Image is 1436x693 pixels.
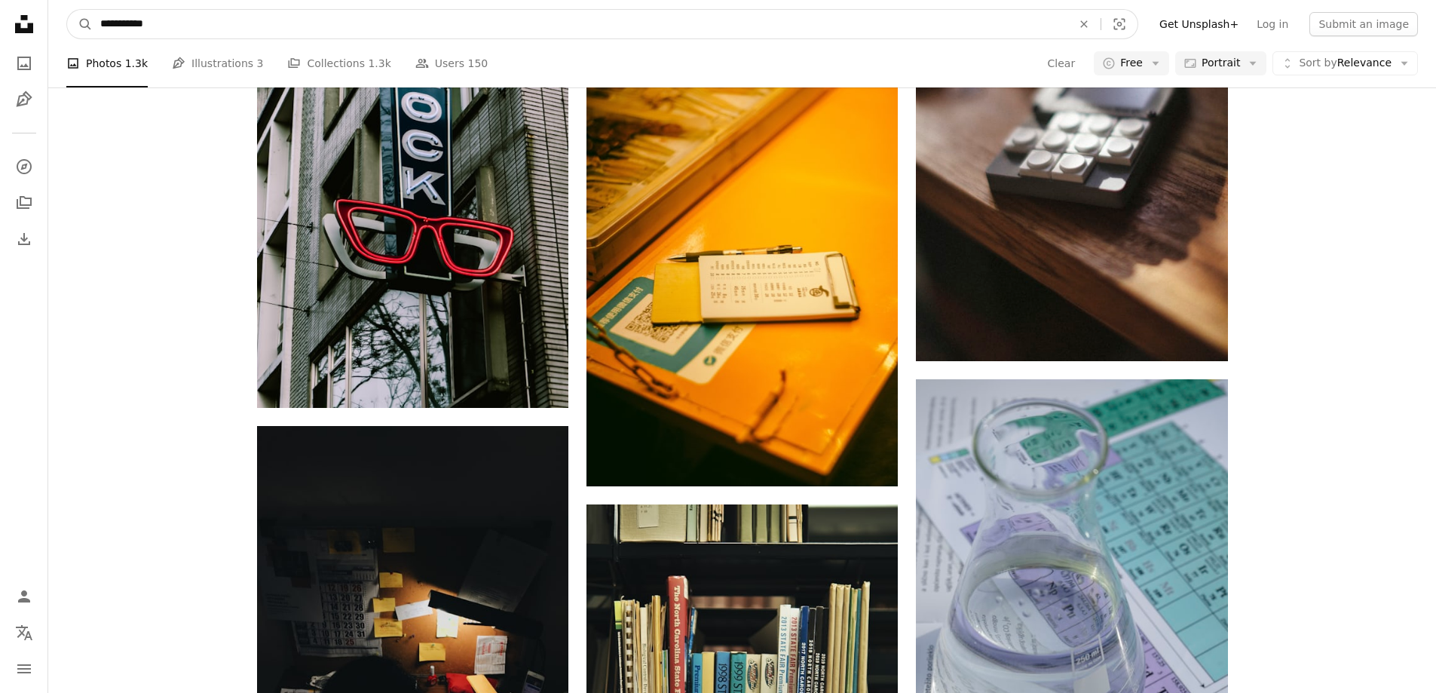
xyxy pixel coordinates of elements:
button: Free [1094,51,1169,75]
a: Collections [9,188,39,218]
button: Menu [9,654,39,684]
a: Users 150 [415,39,488,87]
button: Language [9,618,39,648]
a: Log in / Sign up [9,581,39,612]
a: A unique phone sits on a wooden surface. [916,120,1227,133]
span: Sort by [1299,57,1336,69]
a: a person sitting at a desk in front of a lamp [257,627,568,641]
a: Home — Unsplash [9,9,39,42]
a: Explore [9,152,39,182]
img: a close up of a keyboard on a table [586,19,898,486]
a: clear glass pitcher on white paper [916,606,1227,619]
button: Search Unsplash [67,10,93,38]
button: Clear [1047,51,1076,75]
form: Find visuals sitewide [66,9,1138,39]
a: Photos [9,48,39,78]
button: Sort byRelevance [1272,51,1418,75]
button: Submit an image [1309,12,1418,36]
a: Illustrations [9,84,39,115]
span: 1.3k [368,55,390,72]
a: a close up of a keyboard on a table [586,245,898,259]
button: Visual search [1101,10,1137,38]
a: Get Unsplash+ [1150,12,1248,36]
span: Portrait [1202,56,1240,71]
a: Illustrations 3 [172,39,263,87]
a: Collections 1.3k [287,39,390,87]
a: black and white UNK sign [257,167,568,181]
span: Free [1120,56,1143,71]
a: Download History [9,224,39,254]
button: Portrait [1175,51,1266,75]
span: Relevance [1299,56,1392,71]
span: 150 [468,55,488,72]
a: Log in [1248,12,1297,36]
span: 3 [257,55,264,72]
button: Clear [1067,10,1101,38]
